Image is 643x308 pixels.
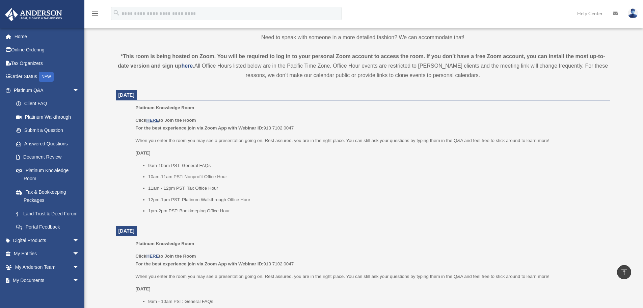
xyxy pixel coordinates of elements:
b: For the best experience join via Zoom App with Webinar ID: [135,261,263,266]
a: Platinum Knowledge Room [9,164,86,185]
p: 913 7102 0047 [135,252,605,268]
li: 1pm-2pm PST: Bookkeeping Office Hour [148,207,606,215]
a: Online Ordering [5,43,89,57]
p: When you enter the room you may see a presentation going on. Rest assured, you are in the right p... [135,273,605,281]
li: 9am-10am PST: General FAQs [148,162,606,170]
a: HERE [146,254,159,259]
strong: *This room is being hosted on Zoom. You will be required to log in to your personal Zoom account ... [118,53,605,69]
span: [DATE] [118,228,135,234]
span: arrow_drop_down [73,247,86,261]
a: My Anderson Teamarrow_drop_down [5,260,89,274]
span: arrow_drop_down [73,260,86,274]
b: Click to Join the Room [135,118,196,123]
span: Platinum Knowledge Room [135,241,194,246]
u: [DATE] [135,150,151,156]
a: HERE [146,118,159,123]
a: Portal Feedback [9,220,89,234]
strong: . [193,63,194,69]
u: [DATE] [135,286,151,291]
a: Submit a Question [9,124,89,137]
span: arrow_drop_down [73,274,86,288]
a: vertical_align_top [617,265,631,279]
b: For the best experience join via Zoom App with Webinar ID: [135,125,263,131]
a: menu [91,12,99,18]
img: User Pic [628,8,638,18]
p: Need to speak with someone in a more detailed fashion? We can accommodate that! [116,33,610,42]
div: NEW [39,72,54,82]
span: Platinum Knowledge Room [135,105,194,110]
a: My Entitiesarrow_drop_down [5,247,89,261]
div: All Office Hours listed below are in the Pacific Time Zone. Office Hour events are restricted to ... [116,52,610,80]
p: 913 7102 0047 [135,116,605,132]
a: Land Trust & Deed Forum [9,207,89,220]
span: [DATE] [118,92,135,98]
a: My Documentsarrow_drop_down [5,274,89,287]
span: arrow_drop_down [73,84,86,97]
a: Platinum Q&Aarrow_drop_down [5,84,89,97]
a: Platinum Walkthrough [9,110,89,124]
i: search [113,9,120,17]
p: When you enter the room you may see a presentation going on. Rest assured, you are in the right p... [135,137,605,145]
a: Tax Organizers [5,56,89,70]
li: 12pm-1pm PST: Platinum Walkthrough Office Hour [148,196,606,204]
span: arrow_drop_down [73,234,86,247]
a: Home [5,30,89,43]
a: Document Review [9,150,89,164]
a: Answered Questions [9,137,89,150]
i: menu [91,9,99,18]
img: Anderson Advisors Platinum Portal [3,8,64,21]
a: Client FAQ [9,97,89,111]
b: Click to Join the Room [135,254,196,259]
li: 11am - 12pm PST: Tax Office Hour [148,184,606,192]
li: 9am - 10am PST: General FAQs [148,298,606,306]
a: here [181,63,193,69]
i: vertical_align_top [620,268,628,276]
a: Digital Productsarrow_drop_down [5,234,89,247]
li: 10am-11am PST: Nonprofit Office Hour [148,173,606,181]
a: Order StatusNEW [5,70,89,84]
a: Tax & Bookkeeping Packages [9,185,89,207]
